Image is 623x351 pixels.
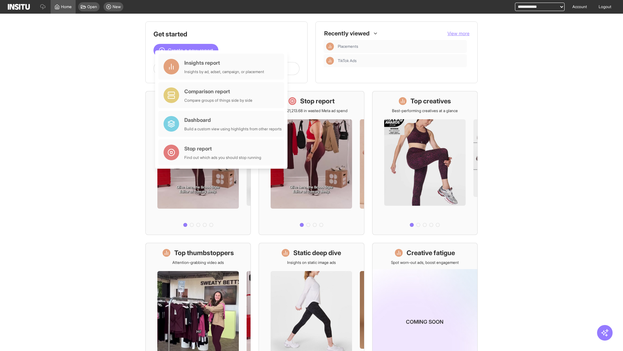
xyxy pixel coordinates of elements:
[8,4,30,10] img: Logo
[184,59,264,67] div: Insights report
[287,260,336,265] p: Insights on static image ads
[113,4,121,9] span: New
[184,69,264,74] div: Insights by ad, adset, campaign, or placement
[184,98,252,103] div: Compare groups of things side by side
[145,91,251,235] a: What's live nowSee all active ads instantly
[447,31,470,36] span: View more
[338,58,357,63] span: TikTok Ads
[153,44,218,57] button: Create a new report
[372,91,478,235] a: Top creativesBest-performing creatives at a glance
[392,108,458,113] p: Best-performing creatives at a glance
[447,30,470,37] button: View more
[184,87,252,95] div: Comparison report
[184,116,282,124] div: Dashboard
[338,44,464,49] span: Placements
[174,248,234,257] h1: Top thumbstoppers
[326,43,334,50] div: Insights
[184,126,282,132] div: Build a custom view using highlights from other reports
[259,91,364,235] a: Stop reportSave £21,213.68 in wasted Meta ad spend
[293,248,341,257] h1: Static deep dive
[172,260,224,265] p: Attention-grabbing video ads
[300,97,335,106] h1: Stop report
[338,44,358,49] span: Placements
[410,97,451,106] h1: Top creatives
[184,145,261,152] div: Stop report
[275,108,348,113] p: Save £21,213.68 in wasted Meta ad spend
[168,46,213,54] span: Create a new report
[184,155,261,160] div: Find out which ads you should stop running
[326,57,334,65] div: Insights
[338,58,464,63] span: TikTok Ads
[153,30,299,39] h1: Get started
[61,4,72,9] span: Home
[87,4,97,9] span: Open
